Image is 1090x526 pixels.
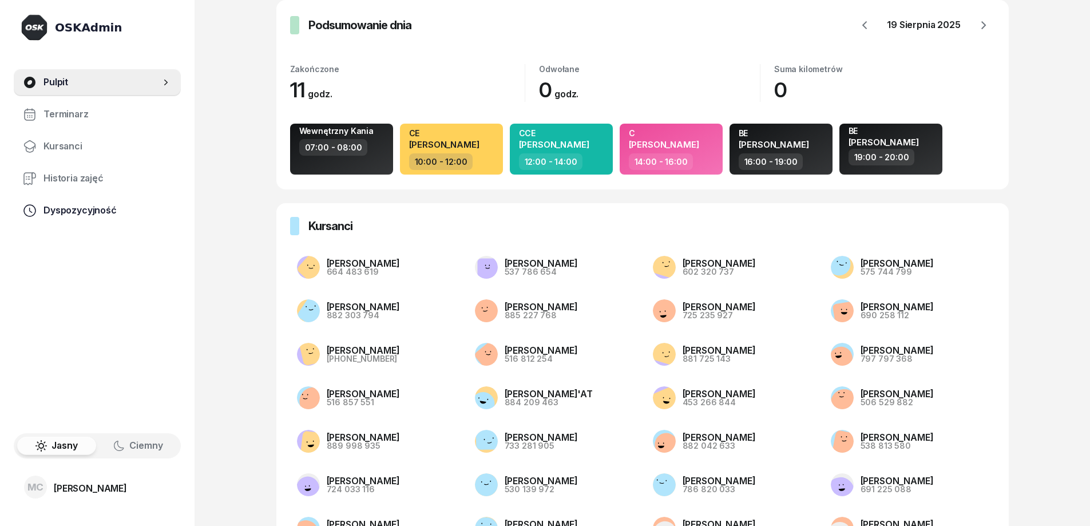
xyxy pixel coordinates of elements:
div: [PERSON_NAME] [505,476,578,485]
div: 725 235 927 [683,311,756,319]
div: [PERSON_NAME] [505,302,578,311]
div: 602 320 737 [683,268,756,276]
span: 0 [539,77,584,102]
div: 453 266 844 [683,398,756,406]
div: [PERSON_NAME] [327,346,400,355]
div: 664 483 619 [327,268,400,276]
div: [PERSON_NAME] [505,259,578,268]
div: 885 227 768 [505,311,578,319]
img: logo-dark@2x.png [21,14,48,41]
span: Dyspozycyjność [43,203,172,218]
a: Pulpit [14,69,181,96]
span: Terminarz [43,107,172,122]
button: Jasny [17,437,96,455]
small: godz. [554,88,578,100]
div: 16:00 - 19:00 [739,153,803,170]
div: [PERSON_NAME] [861,433,934,442]
div: BE [849,126,919,136]
div: [PERSON_NAME] [683,433,756,442]
span: Ciemny [129,438,163,453]
div: [PERSON_NAME] [861,389,934,398]
div: [PERSON_NAME] [683,346,756,355]
div: OSKAdmin [55,19,122,35]
h3: Podsumowanie dnia [308,16,411,34]
div: [PHONE_NUMBER] [327,355,400,363]
span: 11 [290,77,338,102]
div: 889 998 935 [327,442,400,450]
span: [PERSON_NAME] [739,139,809,150]
div: [PERSON_NAME] [327,259,400,268]
span: [PERSON_NAME] [519,139,589,150]
div: [PERSON_NAME] [327,476,400,485]
span: Pulpit [43,75,160,90]
div: [PERSON_NAME] [861,259,934,268]
button: Ciemny [98,437,177,455]
div: 07:00 - 08:00 [299,139,368,156]
div: C [629,128,699,138]
a: Dyspozycyjność [14,197,181,224]
div: 10:00 - 12:00 [409,153,473,170]
div: [PERSON_NAME] [683,302,756,311]
div: 516 812 254 [505,355,578,363]
div: 19:00 - 20:00 [849,149,915,165]
div: Wewnętrzny Kania [299,126,374,136]
div: 690 258 112 [861,311,934,319]
div: Odwołane [539,64,760,74]
div: 724 033 116 [327,485,400,493]
div: 12:00 - 14:00 [519,153,583,170]
div: [PERSON_NAME] [505,433,578,442]
div: 516 857 551 [327,398,400,406]
div: [PERSON_NAME] [861,302,934,311]
div: 733 281 905 [505,442,578,450]
h3: Kursanci [308,217,352,235]
div: [PERSON_NAME] [683,259,756,268]
span: [PERSON_NAME] [629,139,699,150]
div: 19 sierpnia 2025 [883,18,965,33]
div: 14:00 - 16:00 [629,153,693,170]
div: 882 303 794 [327,311,400,319]
a: Historia zajęć [14,165,181,192]
div: [PERSON_NAME] [54,484,127,493]
div: [PERSON_NAME] [327,433,400,442]
span: Kursanci [43,139,172,154]
span: MC [27,483,44,492]
div: [PERSON_NAME]'AT [505,389,593,398]
div: [PERSON_NAME] [683,476,756,485]
div: CCE [519,128,589,138]
div: CE [409,128,479,138]
div: Zakończone [290,64,525,74]
div: 881 725 143 [683,355,756,363]
div: [PERSON_NAME] [505,346,578,355]
div: 797 797 368 [861,355,934,363]
div: 691 225 088 [861,485,934,493]
span: [PERSON_NAME] [409,139,479,150]
span: [PERSON_NAME] [849,137,919,148]
div: 0 [774,78,995,101]
a: Terminarz [14,101,181,128]
div: 530 139 972 [505,485,578,493]
div: 538 813 580 [861,442,934,450]
div: 537 786 654 [505,268,578,276]
div: 506 529 882 [861,398,934,406]
span: Jasny [51,438,78,453]
div: [PERSON_NAME] [683,389,756,398]
div: [PERSON_NAME] [327,389,400,398]
div: [PERSON_NAME] [861,346,934,355]
div: Suma kilometrów [774,64,995,74]
div: [PERSON_NAME] [861,476,934,485]
div: [PERSON_NAME] [327,302,400,311]
div: 882 042 633 [683,442,756,450]
div: 575 744 799 [861,268,934,276]
a: Kursanci [14,133,181,160]
div: 786 820 033 [683,485,756,493]
div: 884 209 463 [505,398,593,406]
span: Historia zajęć [43,171,172,186]
small: godz. [308,88,332,100]
div: BE [739,128,809,138]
